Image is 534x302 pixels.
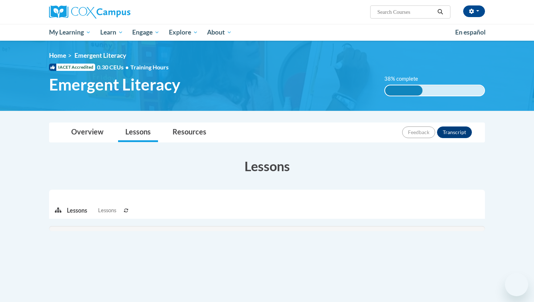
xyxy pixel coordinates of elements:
span: 0.30 CEUs [97,63,130,71]
button: Transcript [437,126,472,138]
a: Resources [165,123,214,142]
iframe: Button to launch messaging window [505,273,528,296]
span: IACET Accredited [49,64,95,71]
span: Learn [100,28,123,37]
a: Engage [128,24,164,41]
h3: Lessons [49,157,485,175]
img: Cox Campus [49,5,130,19]
span: • [125,64,129,71]
input: Search Courses [377,8,435,16]
a: About [203,24,237,41]
a: Lessons [118,123,158,142]
span: Explore [169,28,198,37]
a: Overview [64,123,111,142]
span: About [207,28,232,37]
span: Emergent Literacy [74,52,126,59]
a: Home [49,52,66,59]
span: Training Hours [130,64,169,71]
a: Learn [96,24,128,41]
button: Account Settings [463,5,485,17]
div: Main menu [38,24,496,41]
span: My Learning [49,28,91,37]
span: En español [455,28,486,36]
span: Engage [132,28,159,37]
button: Feedback [402,126,435,138]
span: Lessons [98,206,116,214]
label: 38% complete [384,75,426,83]
a: Cox Campus [49,5,187,19]
span: Emergent Literacy [49,75,180,94]
a: Explore [164,24,203,41]
a: My Learning [44,24,96,41]
button: Search [435,8,446,16]
p: Lessons [67,206,87,214]
a: En español [450,25,490,40]
div: 38% complete [385,85,423,96]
